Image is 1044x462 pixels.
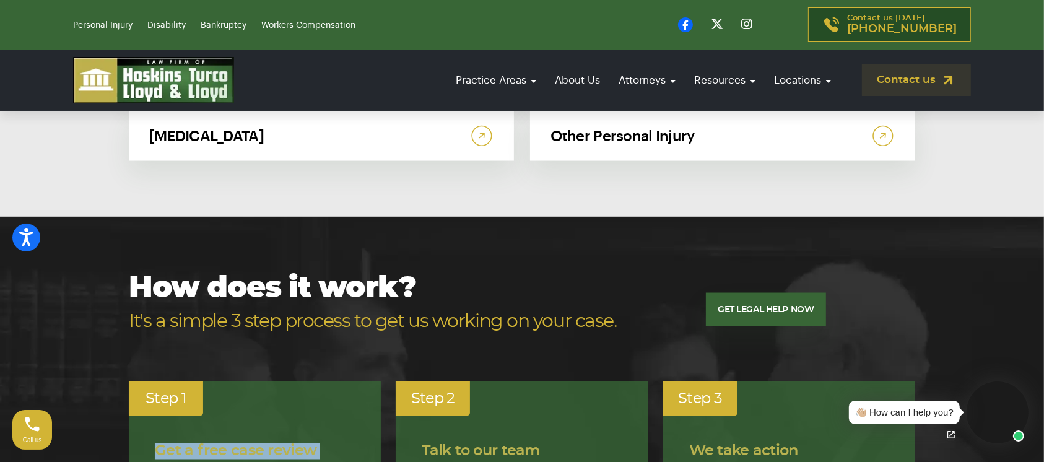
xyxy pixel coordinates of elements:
[73,21,133,30] a: Personal Injury
[768,63,837,98] a: Locations
[155,443,355,460] h4: Get a free case review
[612,63,682,98] a: Attorneys
[689,443,889,460] h4: We take action
[201,21,246,30] a: Bankruptcy
[396,381,470,416] div: Step 2
[855,406,954,420] div: 👋🏼 How can I help you?
[23,437,42,443] span: Call us
[129,381,203,416] div: Step 1
[261,21,355,30] a: Workers Compensation
[129,305,617,338] span: It's a simple 3 step process to get us working on your case.
[688,63,762,98] a: Resources
[73,57,234,103] img: logo
[422,443,622,460] h4: Talk to our team
[450,63,542,98] a: Practice Areas
[808,7,971,42] a: Contact us [DATE][PHONE_NUMBER]
[129,111,514,161] a: [MEDICAL_DATA]
[470,124,494,148] img: arrow-right-link.svg
[847,14,957,35] p: Contact us [DATE]
[663,381,737,416] div: Step 3
[938,422,964,448] a: Open chat
[847,23,957,35] span: [PHONE_NUMBER]
[706,293,825,326] a: GET LEGAL HELP NOW
[147,21,186,30] a: Disability
[871,124,895,148] img: arrow-right-link.svg
[530,111,915,161] a: Other Personal Injury
[862,64,971,96] a: Contact us
[549,63,606,98] a: About Us
[129,272,617,338] h2: How does it work?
